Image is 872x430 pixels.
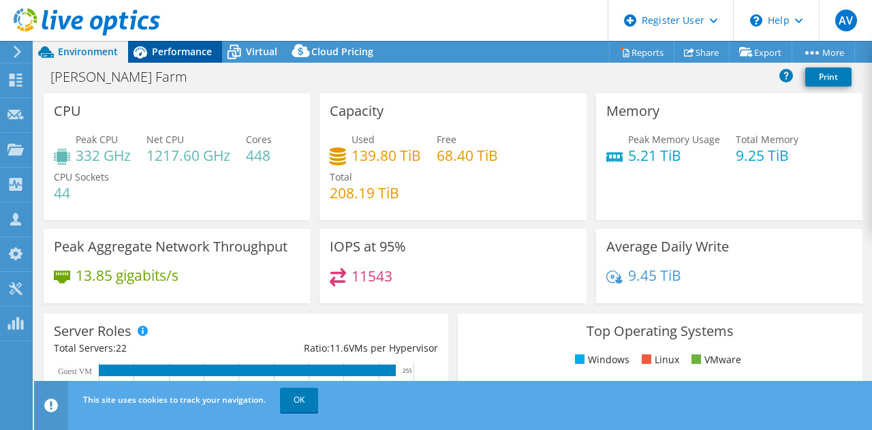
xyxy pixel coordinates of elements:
[352,268,392,283] h4: 11543
[58,367,92,376] text: Guest VM
[58,45,118,58] span: Environment
[729,42,792,63] a: Export
[146,148,230,163] h4: 1217.60 GHz
[688,352,741,367] li: VMware
[628,148,720,163] h4: 5.21 TiB
[609,42,674,63] a: Reports
[437,148,498,163] h4: 68.40 TiB
[835,10,857,31] span: AV
[352,148,421,163] h4: 139.80 TiB
[750,14,762,27] svg: \n
[246,133,272,146] span: Cores
[403,367,412,374] text: 255
[638,352,679,367] li: Linux
[76,148,131,163] h4: 332 GHz
[805,67,852,87] a: Print
[330,104,384,119] h3: Capacity
[54,185,109,200] h4: 44
[628,268,681,283] h4: 9.45 TiB
[246,45,277,58] span: Virtual
[674,42,730,63] a: Share
[54,170,109,183] span: CPU Sockets
[54,239,287,254] h3: Peak Aggregate Network Throughput
[152,45,212,58] span: Performance
[54,104,81,119] h3: CPU
[246,148,272,163] h4: 448
[736,133,798,146] span: Total Memory
[330,341,349,354] span: 11.6
[76,268,178,283] h4: 13.85 gigabits/s
[246,341,438,356] div: Ratio: VMs per Hypervisor
[628,133,720,146] span: Peak Memory Usage
[330,170,352,183] span: Total
[311,45,373,58] span: Cloud Pricing
[76,133,118,146] span: Peak CPU
[606,239,729,254] h3: Average Daily Write
[116,341,127,354] span: 22
[792,42,855,63] a: More
[54,324,131,339] h3: Server Roles
[572,352,629,367] li: Windows
[437,133,456,146] span: Free
[468,324,852,339] h3: Top Operating Systems
[330,239,406,254] h3: IOPS at 95%
[146,133,184,146] span: Net CPU
[54,341,246,356] div: Total Servers:
[44,70,208,85] h1: [PERSON_NAME] Farm
[83,394,266,405] span: This site uses cookies to track your navigation.
[606,104,659,119] h3: Memory
[736,148,798,163] h4: 9.25 TiB
[330,185,399,200] h4: 208.19 TiB
[352,133,375,146] span: Used
[280,388,318,412] a: OK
